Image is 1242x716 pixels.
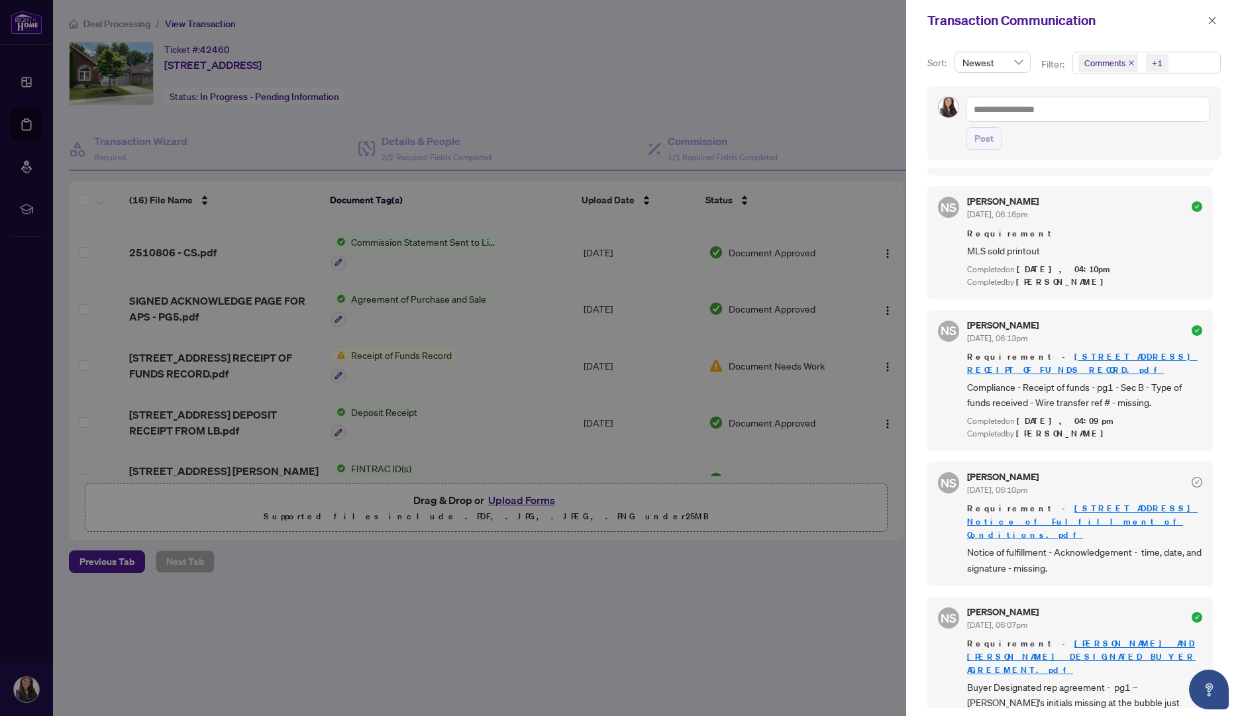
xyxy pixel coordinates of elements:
[967,351,1198,376] a: [STREET_ADDRESS] RECEIPT OF FUNDS RECORD.pdf
[1192,612,1202,623] span: check-circle
[1189,670,1229,709] button: Open asap
[1084,56,1125,70] span: Comments
[967,350,1202,377] span: Requirement -
[1128,60,1135,66] span: close
[941,609,957,627] span: NS
[941,198,957,217] span: NS
[1078,54,1138,72] span: Comments
[967,243,1202,258] span: MLS sold printout
[941,474,957,492] span: NS
[967,502,1202,542] span: Requirement -
[941,321,957,340] span: NS
[967,620,1027,630] span: [DATE], 06:07pm
[1192,325,1202,336] span: check-circle
[1017,415,1115,427] span: [DATE], 04:09pm
[967,503,1198,540] a: [STREET_ADDRESS] Notice of Fulfillment of Conditions.pdf
[927,56,949,70] p: Sort:
[967,637,1202,677] span: Requirement -
[967,428,1202,440] div: Completed by
[967,276,1202,289] div: Completed by
[967,333,1027,343] span: [DATE], 06:13pm
[967,264,1202,276] div: Completed on
[1192,201,1202,212] span: check-circle
[1017,264,1112,275] span: [DATE], 04:10pm
[967,197,1039,206] h5: [PERSON_NAME]
[927,11,1204,30] div: Transaction Communication
[1208,16,1217,25] span: close
[1041,57,1066,72] p: Filter:
[1152,56,1163,70] div: +1
[967,209,1027,219] span: [DATE], 06:16pm
[967,321,1039,330] h5: [PERSON_NAME]
[1016,428,1111,439] span: [PERSON_NAME]
[967,380,1202,411] span: Compliance - Receipt of funds - pg1 - Sec B - Type of funds received - Wire transfer ref # - miss...
[962,52,1023,72] span: Newest
[1016,276,1111,287] span: [PERSON_NAME]
[967,415,1202,428] div: Completed on
[939,97,958,117] img: Profile Icon
[967,638,1196,676] a: [PERSON_NAME] AND [PERSON_NAME] DESIGNATED BUYER AGREEMENT.pdf
[1192,477,1202,487] span: check-circle
[966,127,1002,150] button: Post
[967,227,1202,240] span: Requirement
[967,472,1039,482] h5: [PERSON_NAME]
[967,485,1027,495] span: [DATE], 06:10pm
[967,607,1039,617] h5: [PERSON_NAME]
[967,544,1202,576] span: Notice of fulfillment - Acknowledgement - time, date, and signature - missing.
